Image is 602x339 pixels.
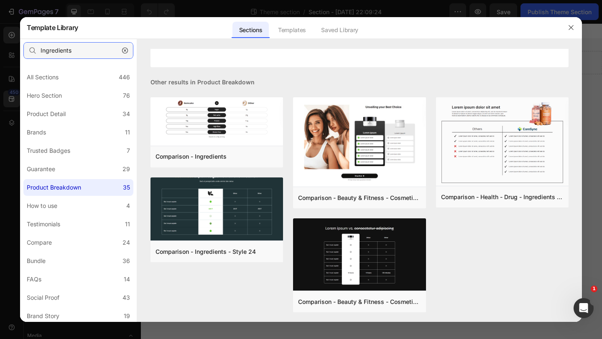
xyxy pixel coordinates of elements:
[232,22,269,38] div: Sections
[123,182,130,192] div: 35
[27,91,62,101] div: Hero Section
[27,256,46,266] div: Bundle
[27,238,52,248] div: Compare
[122,164,130,174] div: 29
[27,109,66,119] div: Product Detail
[127,146,130,156] div: 7
[156,152,227,162] div: Comparison - Ingredients
[122,238,130,248] div: 24
[234,39,278,46] div: Drop element here
[27,219,60,229] div: Testimonials
[124,274,130,284] div: 14
[27,293,59,303] div: Social Proof
[23,42,133,59] input: E.g.: Black Friday, Sale, etc.
[298,297,421,307] div: Comparison - Beauty & Fitness - Cosmetic - Ingredients - Style 19
[126,201,130,211] div: 4
[574,298,594,318] iframe: Intercom live chat
[27,182,81,192] div: Product Breakdown
[150,97,283,142] img: ci.png
[27,311,59,321] div: Brand Story
[150,177,283,243] img: thum.png
[293,97,426,189] img: c18.png
[122,256,130,266] div: 36
[271,22,313,38] div: Templates
[27,17,78,38] h2: Template Library
[27,127,46,137] div: Brands
[436,97,569,187] img: c17.png
[122,109,130,119] div: 34
[156,247,256,257] div: Comparison - Ingredients - Style 24
[124,311,130,321] div: 19
[123,91,130,101] div: 76
[441,192,564,202] div: Comparison - Health - Drug - Ingredients - Style 17
[122,293,130,303] div: 43
[27,146,70,156] div: Trusted Badges
[27,201,57,211] div: How to use
[150,77,569,87] div: Other results in Product Breakdown
[125,219,130,229] div: 11
[293,218,426,292] img: c19.png
[27,72,59,82] div: All Sections
[314,22,365,38] div: Saved Library
[27,274,41,284] div: FAQs
[119,72,130,82] div: 446
[298,193,421,203] div: Comparison - Beauty & Fitness - Cosmetic - Ingredients - Style 18
[591,286,597,292] span: 1
[27,164,55,174] div: Guarantee
[125,127,130,137] div: 11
